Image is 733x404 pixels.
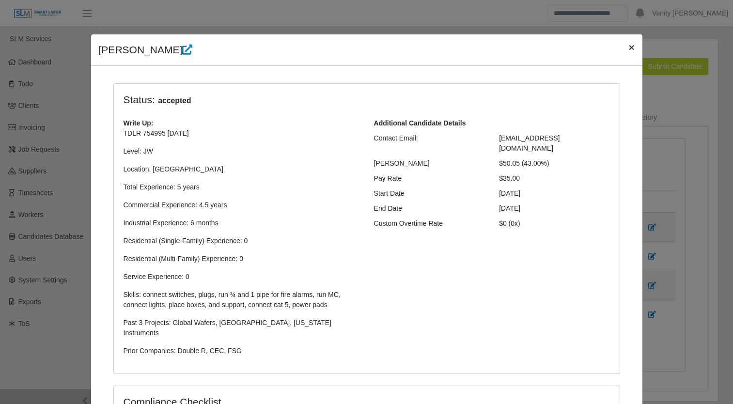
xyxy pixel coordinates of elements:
[124,128,359,139] p: TDLR 754995 [DATE]
[492,173,617,184] div: $35.00
[124,272,359,282] p: Service Experience: 0
[492,158,617,169] div: $50.05 (43.00%)
[367,218,492,229] div: Custom Overtime Rate
[367,158,492,169] div: [PERSON_NAME]
[499,204,520,212] span: [DATE]
[367,173,492,184] div: Pay Rate
[499,134,560,152] span: [EMAIL_ADDRESS][DOMAIN_NAME]
[124,254,359,264] p: Residential (Multi-Family) Experience: 0
[124,318,359,338] p: Past 3 Projects: Global Wafers, [GEOGRAPHIC_DATA], [US_STATE] Instruments
[367,203,492,214] div: End Date
[124,200,359,210] p: Commercial Experience: 4.5 years
[124,236,359,246] p: Residential (Single-Family) Experience: 0
[155,95,194,107] span: accepted
[492,188,617,199] div: [DATE]
[124,218,359,228] p: Industrial Experience: 6 months
[99,42,193,58] h4: [PERSON_NAME]
[124,146,359,156] p: Level: JW
[499,219,520,227] span: $0 (0x)
[628,42,634,53] span: ×
[374,119,466,127] b: Additional Candidate Details
[124,290,359,310] p: Skills: connect switches, plugs, run ¾ and 1 pipe for fire alarms, run MC, connect lights, place ...
[367,188,492,199] div: Start Date
[367,133,492,154] div: Contact Email:
[621,34,642,60] button: Close
[124,182,359,192] p: Total Experience: 5 years
[124,164,359,174] p: Location: [GEOGRAPHIC_DATA]
[124,93,485,107] h4: Status:
[124,119,154,127] b: Write Up:
[124,346,359,356] p: Prior Companies: Double R, CEC, FSG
